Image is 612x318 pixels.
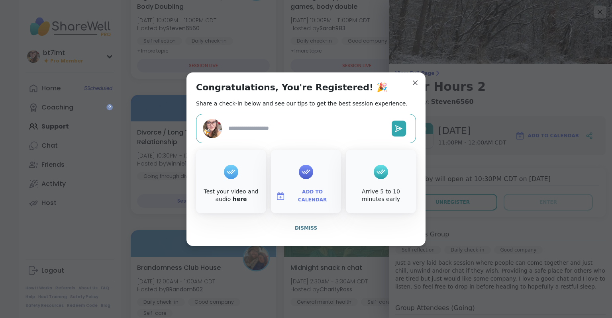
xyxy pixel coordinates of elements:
img: ShareWell Logomark [276,191,285,201]
iframe: Spotlight [106,104,113,110]
button: Dismiss [196,220,416,236]
h2: Share a check-in below and see our tips to get the best session experience. [196,99,408,107]
span: Add to Calendar [288,188,336,204]
span: Dismiss [295,225,317,231]
div: Arrive 5 to 10 minutes early [347,188,414,203]
h1: Congratulations, You're Registered! 🎉 [196,82,387,93]
div: Test your video and audio [198,188,265,203]
a: here [233,196,247,202]
button: Add to Calendar [273,188,339,205]
img: bt7lmt [203,119,222,138]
